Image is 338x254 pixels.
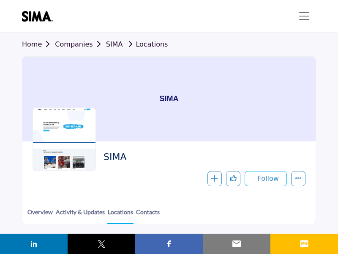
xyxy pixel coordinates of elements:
a: Locations [107,207,134,224]
button: Follow [245,171,287,186]
img: linkedin sharing button [29,239,39,249]
a: Activity & Updates [55,207,105,223]
img: sms sharing button [299,239,309,249]
img: facebook sharing button [164,239,174,249]
h2: SIMA [104,152,301,163]
a: Contacts [136,207,160,223]
img: email sharing button [232,239,242,249]
button: Like [226,171,240,186]
a: Overview [27,207,53,223]
a: SIMA [106,40,123,48]
button: More details [291,171,305,186]
img: twitter sharing button [96,239,106,249]
img: site Logo [22,11,57,22]
a: Home [22,40,55,48]
h1: SIMA [160,57,179,141]
a: Locations [125,40,168,48]
a: Companies [55,40,106,48]
button: Toggle navigation [292,8,316,25]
